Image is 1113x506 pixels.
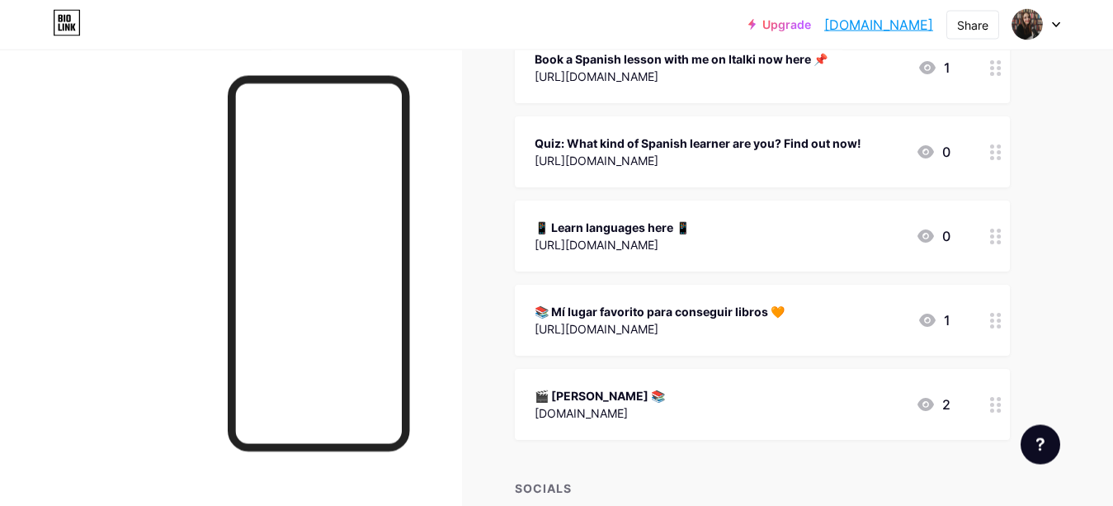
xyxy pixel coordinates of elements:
[515,480,1010,497] div: SOCIALS
[535,404,665,422] div: [DOMAIN_NAME]
[535,236,690,253] div: [URL][DOMAIN_NAME]
[957,17,988,34] div: Share
[824,15,933,35] a: [DOMAIN_NAME]
[917,58,950,78] div: 1
[535,219,690,236] div: 📱 Learn languages here 📱
[748,18,811,31] a: Upgrade
[535,152,861,169] div: [URL][DOMAIN_NAME]
[535,68,828,85] div: [URL][DOMAIN_NAME]
[916,395,950,414] div: 2
[916,142,950,162] div: 0
[916,226,950,246] div: 0
[535,50,828,68] div: Book a Spanish lesson with me on Italki now here 📌
[917,310,950,330] div: 1
[535,303,785,320] div: 📚 Mí lugar favorito para conseguir libros 🧡
[535,320,785,338] div: [URL][DOMAIN_NAME]
[1012,9,1043,40] img: spanishwithmaria
[535,387,665,404] div: 🎬 [PERSON_NAME] 📚
[535,135,861,152] div: Quiz: What kind of Spanish learner are you? Find out now!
